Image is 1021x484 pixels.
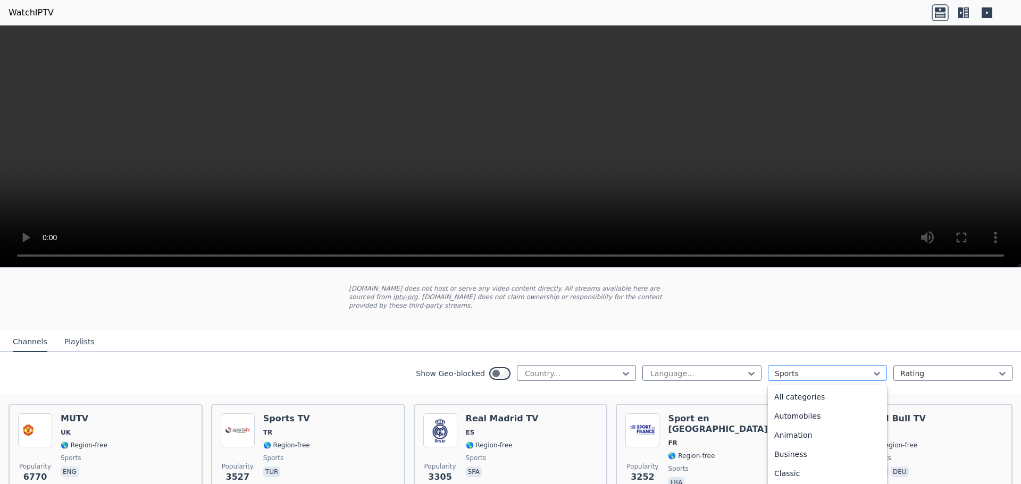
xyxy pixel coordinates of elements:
span: 3252 [631,471,655,483]
span: FR [668,439,677,447]
span: sports [61,454,81,462]
a: iptv-org [393,293,418,301]
button: Playlists [64,332,95,352]
span: 🌎 Region-free [668,452,715,460]
button: Channels [13,332,47,352]
span: 🌎 Region-free [466,441,513,449]
span: 🌎 Region-free [871,441,917,449]
span: sports [668,464,688,473]
h6: Sports TV [263,413,310,424]
div: All categories [768,387,887,406]
span: TR [263,428,272,437]
p: spa [466,466,482,477]
h6: Real Madrid TV [466,413,539,424]
a: WatchIPTV [9,6,54,19]
h6: Sport en [GEOGRAPHIC_DATA] [668,413,800,435]
p: eng [61,466,79,477]
span: 🌎 Region-free [61,441,107,449]
div: Classic [768,464,887,483]
span: UK [61,428,71,437]
div: Animation [768,426,887,445]
span: 3305 [428,471,452,483]
h6: MUTV [61,413,107,424]
div: Automobiles [768,406,887,426]
span: Popularity [222,462,254,471]
p: deu [891,466,909,477]
span: ES [466,428,475,437]
span: Popularity [626,462,658,471]
img: Sports TV [221,413,255,447]
span: sports [263,454,283,462]
span: 3527 [226,471,250,483]
img: MUTV [18,413,52,447]
h6: Red Bull TV [871,413,926,424]
span: 6770 [23,471,47,483]
p: [DOMAIN_NAME] does not host or serve any video content directly. All streams available here are s... [349,284,672,310]
p: tur [263,466,280,477]
span: 🌎 Region-free [263,441,310,449]
label: Show Geo-blocked [416,368,485,379]
img: Real Madrid TV [423,413,457,447]
div: Business [768,445,887,464]
img: Sport en France [625,413,659,447]
span: sports [466,454,486,462]
span: Popularity [19,462,51,471]
span: Popularity [424,462,456,471]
